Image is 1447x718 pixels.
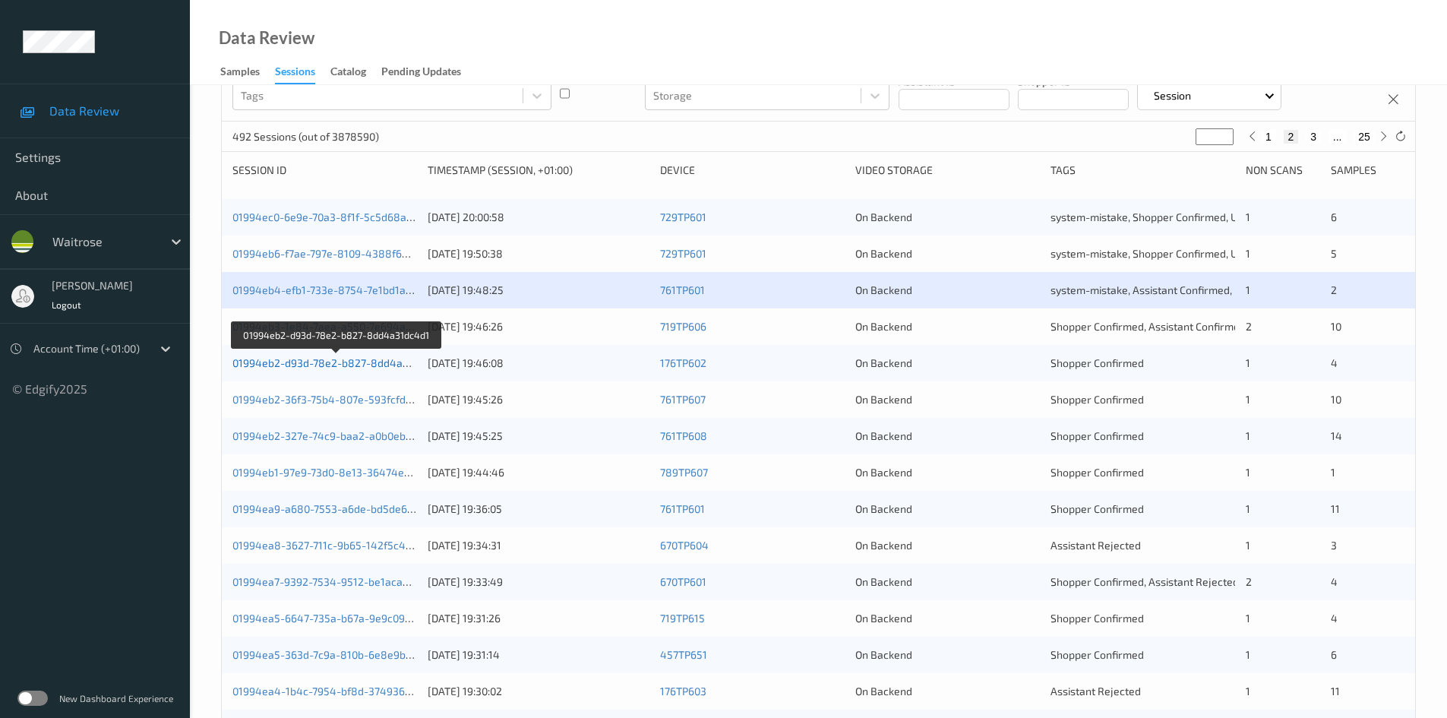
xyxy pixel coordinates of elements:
[1246,685,1250,697] span: 1
[660,247,706,260] a: 729TP601
[1050,247,1397,260] span: system-mistake, Shopper Confirmed, Unusual-Activity, Picklist item alert
[1050,163,1235,178] div: Tags
[232,247,439,260] a: 01994eb6-f7ae-797e-8109-4388f688507a
[1331,393,1341,406] span: 10
[1050,575,1239,588] span: Shopper Confirmed, Assistant Rejected
[660,356,706,369] a: 176TP602
[1246,429,1250,442] span: 1
[1331,612,1338,625] span: 4
[428,283,649,298] div: [DATE] 19:48:25
[1331,247,1337,260] span: 5
[232,356,442,369] a: 01994eb2-d93d-78e2-b827-8dd4a31dc4d1
[232,283,431,296] a: 01994eb4-efb1-733e-8754-7e1bd1a17517
[855,210,1040,225] div: On Backend
[855,283,1040,298] div: On Backend
[855,611,1040,626] div: On Backend
[428,574,649,590] div: [DATE] 19:33:49
[428,501,649,517] div: [DATE] 19:36:05
[660,648,707,661] a: 457TP651
[660,283,705,296] a: 761TP601
[1284,130,1299,144] button: 2
[1329,130,1347,144] button: ...
[1050,539,1141,552] span: Assistant Rejected
[1306,130,1321,144] button: 3
[330,64,366,83] div: Catalog
[1246,283,1250,296] span: 1
[660,429,707,442] a: 761TP608
[1246,393,1250,406] span: 1
[428,210,649,225] div: [DATE] 20:00:58
[428,163,649,178] div: Timestamp (Session, +01:00)
[660,612,705,625] a: 719TP615
[660,320,706,333] a: 719TP606
[1261,130,1276,144] button: 1
[1246,466,1250,479] span: 1
[232,466,441,479] a: 01994eb1-97e9-73d0-8e13-36474e934407
[855,574,1040,590] div: On Backend
[1246,575,1252,588] span: 2
[1050,429,1144,442] span: Shopper Confirmed
[220,62,275,83] a: Samples
[232,612,440,625] a: 01994ea5-6647-735a-b67a-9e9c09570270
[855,501,1040,517] div: On Backend
[1050,612,1144,625] span: Shopper Confirmed
[232,429,441,442] a: 01994eb2-327e-74c9-baa2-a0b0eb069221
[1246,210,1250,223] span: 1
[275,64,315,84] div: Sessions
[232,502,436,515] a: 01994ea9-a680-7553-a6de-bd5de6fc6faf
[660,393,706,406] a: 761TP607
[1050,502,1144,515] span: Shopper Confirmed
[428,538,649,553] div: [DATE] 19:34:31
[1246,356,1250,369] span: 1
[1148,88,1196,103] p: Session
[232,685,438,697] a: 01994ea4-1b4c-7954-bf8d-3749360103fd
[855,647,1040,663] div: On Backend
[1246,612,1250,625] span: 1
[1246,320,1252,333] span: 2
[220,64,260,83] div: Samples
[660,539,709,552] a: 670TP604
[381,64,461,83] div: Pending Updates
[1331,429,1342,442] span: 14
[855,465,1040,480] div: On Backend
[232,129,379,144] p: 492 Sessions (out of 3878590)
[660,210,706,223] a: 729TP601
[855,246,1040,261] div: On Backend
[428,246,649,261] div: [DATE] 19:50:38
[660,466,708,479] a: 789TP607
[1246,539,1250,552] span: 1
[1331,685,1340,697] span: 11
[855,684,1040,699] div: On Backend
[1050,320,1246,333] span: Shopper Confirmed, Assistant Confirmed
[428,356,649,371] div: [DATE] 19:46:08
[219,30,314,46] div: Data Review
[232,539,435,552] a: 01994ea8-3627-711c-9b65-142f5c47c4e6
[1050,685,1141,697] span: Assistant Rejected
[660,163,845,178] div: Device
[428,684,649,699] div: [DATE] 19:30:02
[1050,356,1144,369] span: Shopper Confirmed
[1331,575,1338,588] span: 4
[330,62,381,83] a: Catalog
[232,210,432,223] a: 01994ec0-6e9e-70a3-8f1f-5c5d68a100f7
[855,429,1040,444] div: On Backend
[232,575,440,588] a: 01994ea7-9392-7534-9512-be1aca524d29
[855,356,1040,371] div: On Backend
[1246,502,1250,515] span: 1
[232,320,443,333] a: 01994eb3-1e84-7aea-a550-7e694a788333
[232,163,417,178] div: Session ID
[1246,648,1250,661] span: 1
[660,502,705,515] a: 761TP601
[428,465,649,480] div: [DATE] 19:44:46
[1331,539,1337,552] span: 3
[232,393,429,406] a: 01994eb2-36f3-75b4-807e-593fcfdfdeff
[855,319,1040,334] div: On Backend
[855,163,1040,178] div: Video Storage
[428,611,649,626] div: [DATE] 19:31:26
[660,685,706,697] a: 176TP603
[1050,648,1144,661] span: Shopper Confirmed
[1050,283,1313,296] span: system-mistake, Assistant Confirmed, Unusual-Activity
[1331,210,1337,223] span: 6
[855,392,1040,407] div: On Backend
[428,647,649,663] div: [DATE] 19:31:14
